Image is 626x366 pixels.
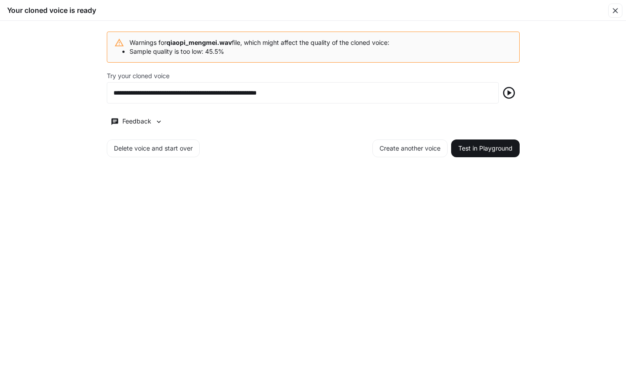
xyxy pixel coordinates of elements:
[451,139,520,157] button: Test in Playground
[7,5,96,15] h5: Your cloned voice is ready
[129,35,389,60] div: Warnings for file, which might affect the quality of the cloned voice:
[129,47,389,56] li: Sample quality is too low: 45.5%
[107,73,170,79] p: Try your cloned voice
[107,114,167,129] button: Feedback
[107,139,200,157] button: Delete voice and start over
[166,39,232,46] b: qiaopi_mengmei.wav
[372,139,448,157] button: Create another voice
